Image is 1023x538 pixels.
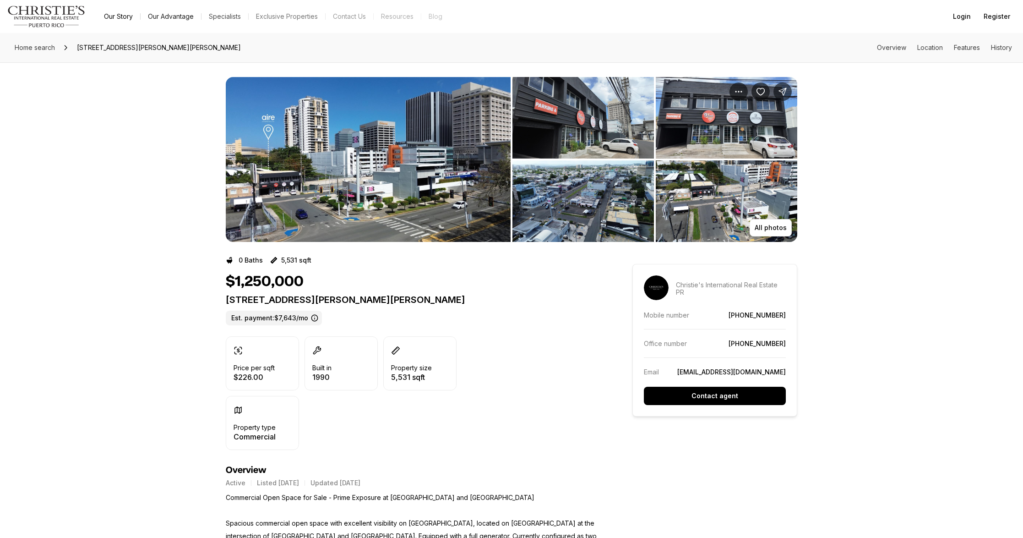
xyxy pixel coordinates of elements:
p: Mobile number [644,311,689,319]
p: Property type [234,424,276,431]
button: Contact Us [326,10,373,23]
p: 5,531 sqft [391,373,432,381]
p: Email [644,368,659,376]
a: Skip to: History [991,44,1012,51]
button: Share Property: 133 C. O'NEILL, RD [773,82,792,101]
img: logo [7,5,86,27]
label: Est. payment: $7,643/mo [226,311,322,325]
a: [EMAIL_ADDRESS][DOMAIN_NAME] [677,368,786,376]
p: Office number [644,340,687,347]
span: [STREET_ADDRESS][PERSON_NAME][PERSON_NAME] [73,40,245,55]
a: Specialists [201,10,248,23]
button: Login [947,7,976,26]
a: Exclusive Properties [249,10,325,23]
p: Christie's International Real Estate PR [676,281,786,296]
li: 2 of 6 [512,77,797,242]
button: Property options [729,82,748,101]
p: Commercial [234,433,276,440]
a: Home search [11,40,59,55]
p: Built in [312,364,332,372]
a: [PHONE_NUMBER] [729,311,786,319]
button: View image gallery [656,160,797,242]
p: 0 Baths [239,257,263,264]
a: Our Story [97,10,140,23]
button: Save Property: 133 C. O'NEILL, RD [751,82,770,101]
p: Property size [391,364,432,372]
button: View image gallery [512,77,654,159]
button: Register [978,7,1016,26]
div: Listing Photos [226,77,797,242]
p: 5,531 sqft [281,257,311,264]
span: Login [953,13,971,20]
p: Updated [DATE] [310,479,360,487]
p: [STREET_ADDRESS][PERSON_NAME][PERSON_NAME] [226,294,599,305]
p: Active [226,479,245,487]
p: Contact agent [691,392,738,400]
p: Price per sqft [234,364,275,372]
a: Skip to: Features [954,44,980,51]
p: 1990 [312,373,332,381]
button: View image gallery [656,77,797,159]
button: All photos [750,219,792,236]
span: Register [984,13,1010,20]
h4: Overview [226,465,599,476]
h1: $1,250,000 [226,273,304,291]
p: All photos [755,224,787,231]
a: Skip to: Location [917,44,943,51]
a: [PHONE_NUMBER] [729,340,786,347]
span: Home search [15,44,55,51]
a: Resources [374,10,421,23]
li: 1 of 6 [226,77,511,242]
p: $226.00 [234,373,275,381]
a: Our Advantage [141,10,201,23]
p: Listed [DATE] [257,479,299,487]
a: Skip to: Overview [877,44,906,51]
button: Contact agent [644,387,786,405]
a: Blog [421,10,450,23]
button: View image gallery [512,160,654,242]
nav: Page section menu [877,44,1012,51]
button: View image gallery [226,77,511,242]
